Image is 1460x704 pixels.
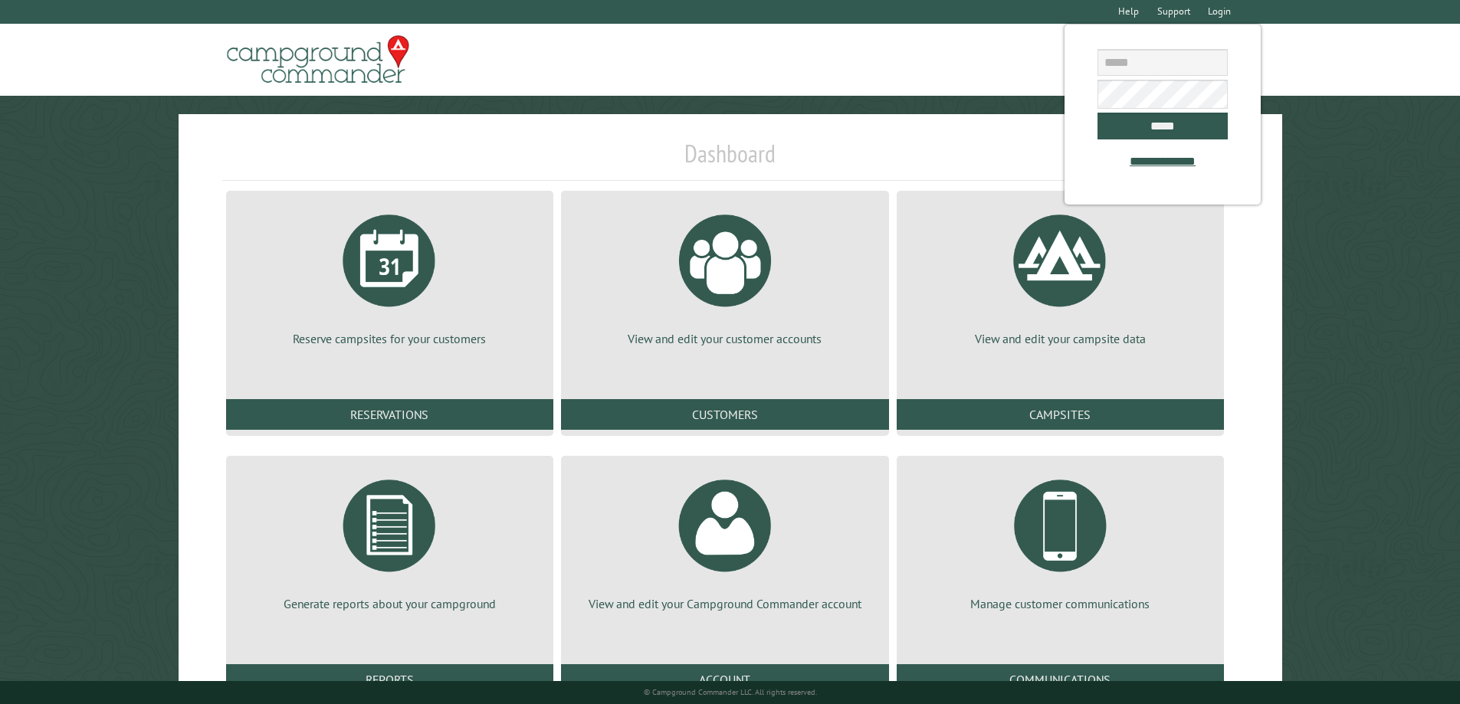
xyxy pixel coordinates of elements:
[579,468,870,612] a: View and edit your Campground Commander account
[579,595,870,612] p: View and edit your Campground Commander account
[222,139,1239,181] h1: Dashboard
[226,399,553,430] a: Reservations
[915,203,1206,347] a: View and edit your campsite data
[561,664,888,695] a: Account
[226,664,553,695] a: Reports
[244,330,535,347] p: Reserve campsites for your customers
[579,203,870,347] a: View and edit your customer accounts
[915,468,1206,612] a: Manage customer communications
[222,30,414,90] img: Campground Commander
[561,399,888,430] a: Customers
[915,595,1206,612] p: Manage customer communications
[915,330,1206,347] p: View and edit your campsite data
[579,330,870,347] p: View and edit your customer accounts
[644,687,817,697] small: © Campground Commander LLC. All rights reserved.
[244,203,535,347] a: Reserve campsites for your customers
[897,664,1224,695] a: Communications
[244,595,535,612] p: Generate reports about your campground
[897,399,1224,430] a: Campsites
[244,468,535,612] a: Generate reports about your campground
